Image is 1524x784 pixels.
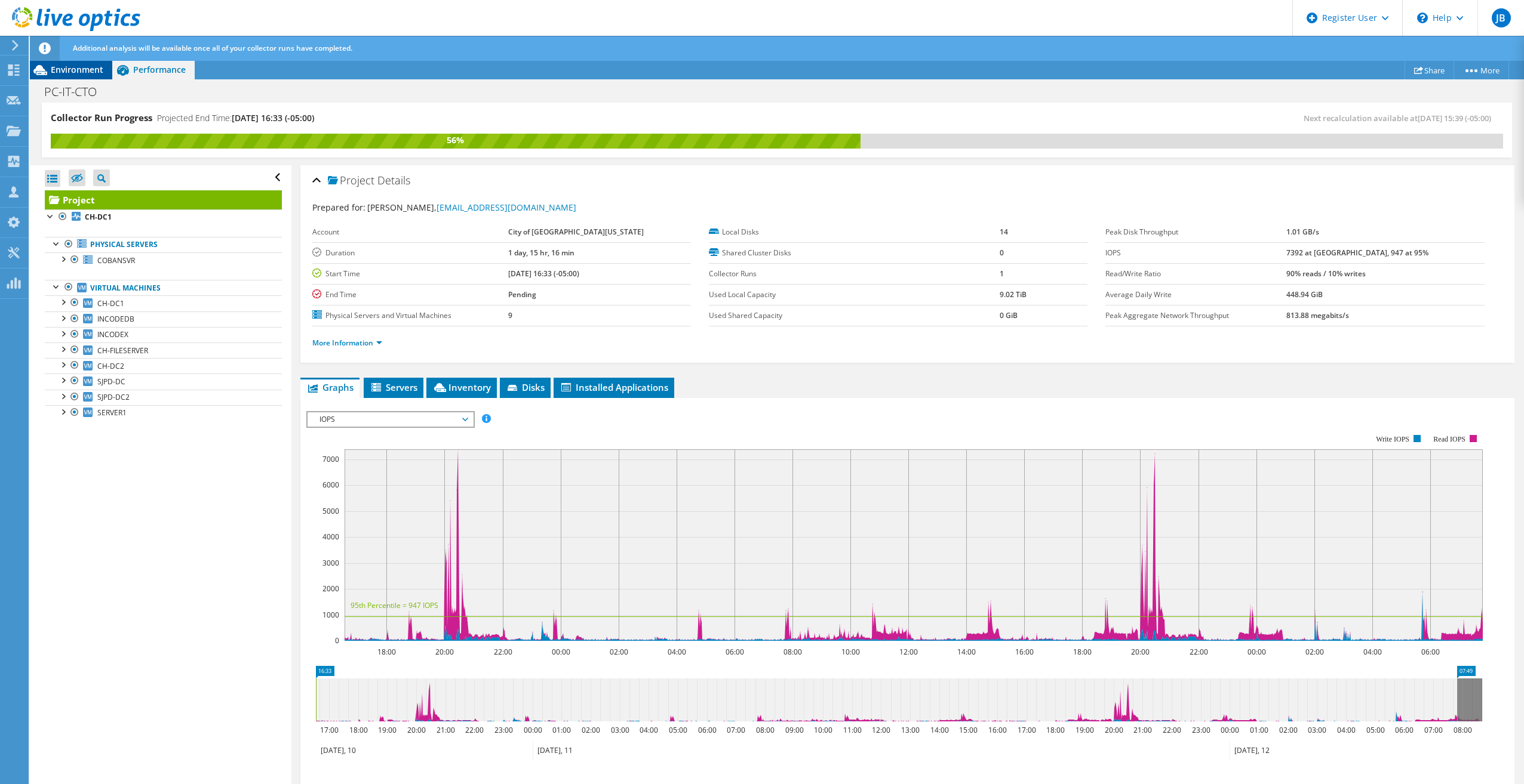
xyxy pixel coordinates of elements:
[709,226,999,238] label: Local Disks
[1433,435,1465,443] text: Read IOPS
[1000,289,1027,300] b: 9.02 TiB
[508,248,574,258] b: 1 day, 15 hr, 16 min
[97,361,124,371] span: CH-DC2
[322,610,339,620] text: 1000
[322,558,339,568] text: 3000
[957,647,975,657] text: 14:00
[1073,647,1091,657] text: 18:00
[1336,725,1355,735] text: 04:00
[1286,310,1349,320] b: 813.88 megabits/s
[465,725,483,735] text: 22:00
[351,600,438,610] text: 95th Percentile = 947 IOPS
[494,725,512,735] text: 23:00
[1307,725,1326,735] text: 03:00
[523,725,542,735] text: 00:00
[312,247,508,259] label: Duration
[370,381,417,393] span: Servers
[783,647,801,657] text: 08:00
[97,408,127,418] span: SERVER1
[45,295,282,311] a: CH-DC1
[1286,248,1428,258] b: 7392 at [GEOGRAPHIC_DATA], 947 at 95%
[610,725,629,735] text: 03:00
[45,327,282,342] a: INCODEX
[508,289,536,300] b: Pending
[322,480,339,490] text: 6000
[232,112,314,124] span: [DATE] 16:33 (-05:00)
[1286,268,1366,279] b: 90% reads / 10% writes
[609,647,628,657] text: 02:00
[958,725,977,735] text: 15:00
[1104,725,1123,735] text: 20:00
[1279,725,1297,735] text: 02:00
[1454,61,1509,79] a: More
[1405,61,1454,79] a: Share
[45,252,282,268] a: COBANSVR
[1376,435,1409,443] text: Write IOPS
[1191,725,1210,735] text: 23:00
[97,314,134,324] span: INCODEDB
[508,227,644,237] b: City of [GEOGRAPHIC_DATA][US_STATE]
[349,725,367,735] text: 18:00
[314,412,467,427] span: IOPS
[813,725,832,735] text: 10:00
[73,43,352,53] span: Additional analysis will be available once all of your collector runs have completed.
[725,647,743,657] text: 06:00
[508,268,579,279] b: [DATE] 16:33 (-05:00)
[1421,647,1439,657] text: 06:00
[45,342,282,358] a: CH-FILESERVER
[667,647,686,657] text: 04:00
[133,64,186,75] span: Performance
[1130,647,1149,657] text: 20:00
[1394,725,1413,735] text: 06:00
[312,226,508,238] label: Account
[709,310,999,322] label: Used Shared Capacity
[930,725,948,735] text: 14:00
[785,725,803,735] text: 09:00
[1000,268,1004,279] b: 1
[432,381,491,393] span: Inventory
[1220,725,1239,735] text: 00:00
[1189,647,1207,657] text: 22:00
[1015,647,1033,657] text: 16:00
[1249,725,1268,735] text: 01:00
[506,381,545,393] span: Disks
[988,725,1006,735] text: 16:00
[698,725,716,735] text: 06:00
[668,725,687,735] text: 05:00
[560,381,668,393] span: Installed Applications
[322,584,339,594] text: 2000
[322,506,339,516] text: 5000
[1105,268,1286,280] label: Read/Write Ratio
[377,173,410,187] span: Details
[328,175,374,187] span: Project
[319,725,338,735] text: 17:00
[1304,113,1497,124] span: Next recalculation available at
[1000,227,1008,237] b: 14
[97,345,148,356] span: CH-FILESERVER
[1075,725,1093,735] text: 19:00
[871,725,890,735] text: 12:00
[435,647,453,657] text: 20:00
[1000,310,1018,320] b: 0 GiB
[97,298,124,308] span: CH-DC1
[726,725,745,735] text: 07:00
[1105,226,1286,238] label: Peak Disk Throughput
[901,725,919,735] text: 13:00
[322,454,339,464] text: 7000
[552,725,570,735] text: 01:00
[39,85,115,98] h1: PC-IT-CTO
[1133,725,1151,735] text: 21:00
[45,390,282,405] a: SJPD-DC2
[45,405,282,421] a: SERVER1
[322,532,339,542] text: 4000
[1424,725,1442,735] text: 07:00
[335,635,339,646] text: 0
[377,725,396,735] text: 19:00
[1363,647,1381,657] text: 04:00
[45,190,282,209] a: Project
[97,329,128,339] span: INCODEX
[51,134,861,147] div: 56%
[508,310,512,320] b: 9
[639,725,657,735] text: 04:00
[367,202,576,213] span: [PERSON_NAME],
